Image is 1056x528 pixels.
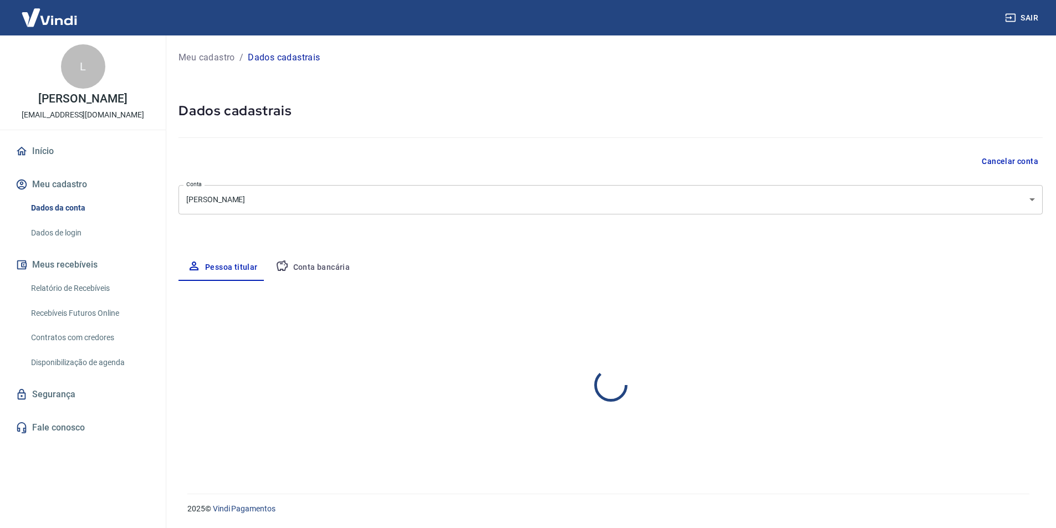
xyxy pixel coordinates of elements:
[213,504,276,513] a: Vindi Pagamentos
[187,503,1029,515] p: 2025 ©
[61,44,105,89] div: L
[178,102,1043,120] h5: Dados cadastrais
[13,172,152,197] button: Meu cadastro
[27,302,152,325] a: Recebíveis Futuros Online
[178,51,235,64] a: Meu cadastro
[27,197,152,219] a: Dados da conta
[27,326,152,349] a: Contratos com credores
[13,253,152,277] button: Meus recebíveis
[22,109,144,121] p: [EMAIL_ADDRESS][DOMAIN_NAME]
[239,51,243,64] p: /
[186,180,202,188] label: Conta
[977,151,1043,172] button: Cancelar conta
[178,185,1043,214] div: [PERSON_NAME]
[27,351,152,374] a: Disponibilização de agenda
[27,277,152,300] a: Relatório de Recebíveis
[267,254,359,281] button: Conta bancária
[13,416,152,440] a: Fale conosco
[248,51,320,64] p: Dados cadastrais
[27,222,152,244] a: Dados de login
[13,382,152,407] a: Segurança
[1003,8,1043,28] button: Sair
[178,254,267,281] button: Pessoa titular
[13,1,85,34] img: Vindi
[13,139,152,163] a: Início
[38,93,127,105] p: [PERSON_NAME]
